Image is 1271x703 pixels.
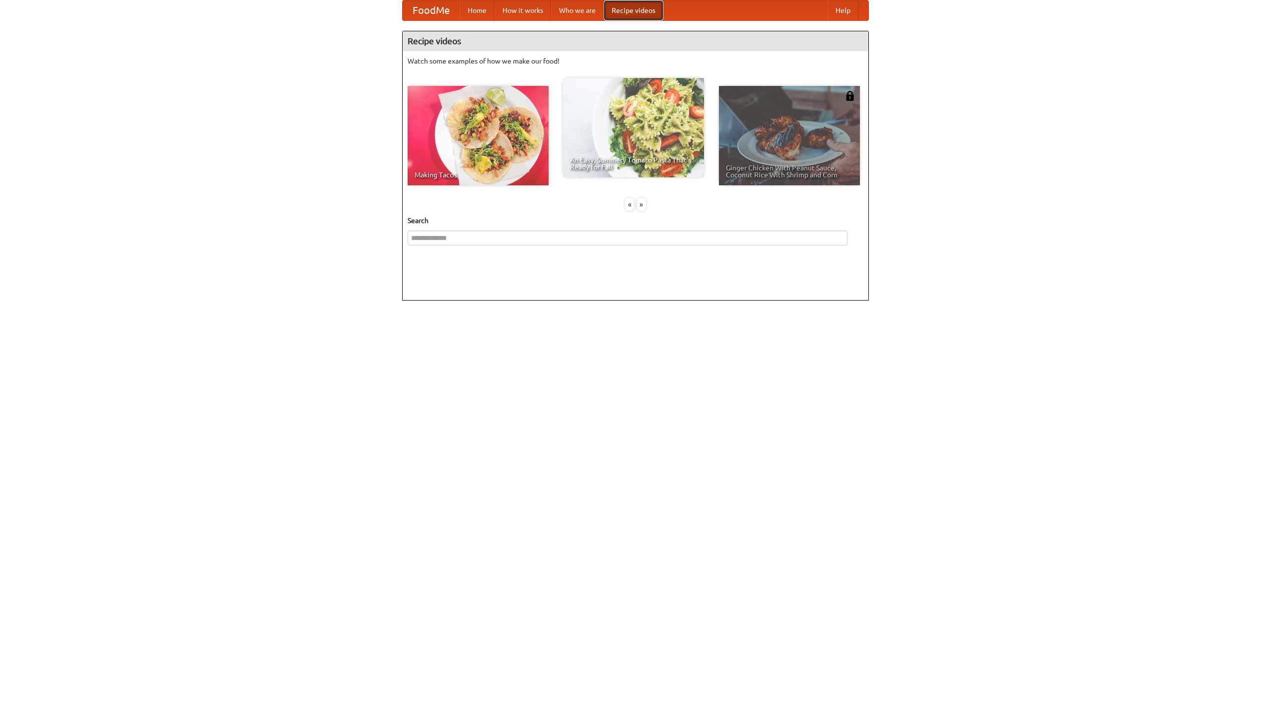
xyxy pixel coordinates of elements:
span: Making Tacos [415,171,542,178]
img: 483408.png [845,91,855,101]
a: Home [460,0,494,20]
a: How it works [494,0,551,20]
div: « [625,198,634,211]
a: Who we are [551,0,604,20]
a: An Easy, Summery Tomato Pasta That's Ready for Fall [563,78,704,177]
span: An Easy, Summery Tomato Pasta That's Ready for Fall [570,156,697,170]
a: Help [828,0,858,20]
a: FoodMe [403,0,460,20]
p: Watch some examples of how we make our food! [408,56,863,66]
h4: Recipe videos [403,31,868,51]
div: » [637,198,646,211]
a: Making Tacos [408,86,549,185]
h5: Search [408,216,863,226]
a: Recipe videos [604,0,663,20]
